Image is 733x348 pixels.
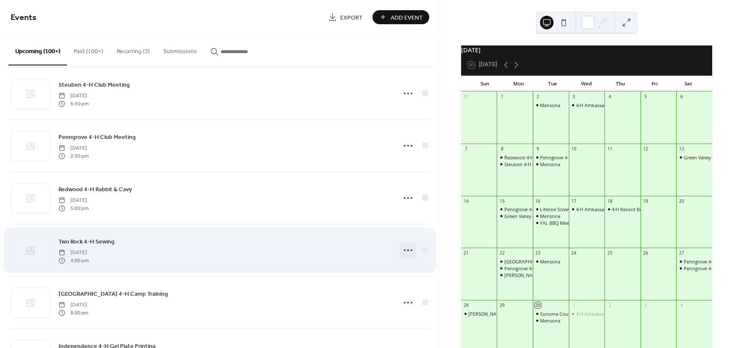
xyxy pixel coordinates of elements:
span: 6:30 pm [59,100,89,108]
div: Green Valley 4-H Club Meeting [497,213,533,219]
span: Add Event [391,13,423,22]
div: 3 [643,302,649,308]
div: Steuben 4-H Club Meeting [504,161,562,167]
div: 1 [499,94,505,100]
div: 29 [499,302,505,308]
div: Mensona [540,213,560,219]
div: Fri [638,76,671,92]
div: Green Valley 4-H Club Meeting [504,213,570,219]
a: Two Rock 4-H Sewing [59,237,115,246]
button: Past (100+) [67,34,110,65]
span: [DATE] [59,249,89,257]
div: [PERSON_NAME] 4-H Sheep [504,272,564,278]
div: 10 [571,146,577,152]
span: 8:00 am [59,309,88,317]
div: Green Valley 4-H Project Meetings [676,154,712,161]
div: 4-H Ambassador Meeting [569,206,605,212]
div: 4 [679,302,685,308]
span: Two Rock 4-H Sewing [59,238,115,246]
button: Add Event [372,10,429,24]
div: 4-H Ambassador Meeting [569,311,605,317]
span: Export [340,13,363,22]
div: 11 [607,146,613,152]
div: YAL BBQ Meeting [540,220,578,226]
div: 7 [463,146,469,152]
span: [DATE] [59,92,89,100]
div: 4 [607,94,613,100]
div: 31 [463,94,469,100]
div: 13 [679,146,685,152]
div: Canfield 4-H Sheep [497,272,533,278]
div: Mensona [533,317,569,324]
button: Upcoming (100+) [8,34,67,65]
div: 15 [499,198,505,204]
div: Mensona [540,258,560,265]
span: 5:00 pm [59,204,89,212]
div: 4-H Ambassador Meeting [576,311,631,317]
div: Redwood 4-H Club Meeting [497,154,533,161]
div: 22 [499,250,505,256]
div: 4-H Record Book Scoring & Evaluations [612,206,697,212]
div: 30 [535,302,541,308]
div: 21 [463,250,469,256]
div: 16 [535,198,541,204]
a: Steuben 4-H Club Meeting [59,80,130,90]
div: Mensona [540,102,560,108]
div: 17 [571,198,577,204]
div: Penngrove 4-H Arts & Crafts [676,265,712,272]
div: Penngrove 4-H Cooking [676,258,712,265]
div: 4-H Ambassador Meeting [569,102,605,108]
div: Penngrove 4-H Legos [497,265,533,272]
div: Mon [502,76,536,92]
span: 4:00 pm [59,257,89,264]
div: Penngrove 4-H Club Meeting [533,154,569,161]
span: Steuben 4-H Club Meeting [59,81,130,90]
div: Steuben 4-H Club Meeting [497,161,533,167]
a: Penngrove 4-H Club Meeting [59,132,136,142]
div: 5 [643,94,649,100]
span: Redwood 4-H Rabbit & Cavy [59,185,132,194]
button: Recurring (3) [110,34,157,65]
div: 19 [643,198,649,204]
div: Penngrove 4-[PERSON_NAME] [504,206,569,212]
div: 2 [535,94,541,100]
div: Penngrove 4-H Swine [497,206,533,212]
div: Sun [468,76,502,92]
span: Penngrove 4-H Club Meeting [59,133,136,142]
div: Mensona [540,161,560,167]
div: 24 [571,250,577,256]
div: Sat [671,76,705,92]
a: Export [322,10,369,24]
div: 26 [643,250,649,256]
div: 20 [679,198,685,204]
div: Tue [536,76,570,92]
div: Thu [604,76,638,92]
div: Sonoma County 4-H Volunteer Orientation [540,311,632,317]
div: Mensona [533,102,569,108]
div: 9 [535,146,541,152]
div: 28 [463,302,469,308]
div: [GEOGRAPHIC_DATA] 4-H Camp Meeting [504,258,593,265]
div: 8 [499,146,505,152]
div: Sonoma County 4-H Camp Meeting [497,258,533,265]
div: 25 [607,250,613,256]
div: Mensona [540,317,560,324]
div: [PERSON_NAME] 4-H Rabbits & March Hare [468,311,562,317]
div: Mensona [533,161,569,167]
div: Mensona [533,213,569,219]
button: Submissions [157,34,204,65]
div: YAL BBQ Meeting [533,220,569,226]
div: 6 [679,94,685,100]
div: Wed [570,76,604,92]
div: 4-H Record Book Scoring & Evaluations [604,206,641,212]
span: [DATE] [59,301,88,309]
div: 4-H Ambassador Meeting [576,206,631,212]
span: [DATE] [59,144,89,152]
div: 2 [607,302,613,308]
div: 23 [535,250,541,256]
div: 12 [643,146,649,152]
div: 27 [679,250,685,256]
div: Penngrove 4-H Legos [504,265,550,272]
span: [DATE] [59,197,89,204]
